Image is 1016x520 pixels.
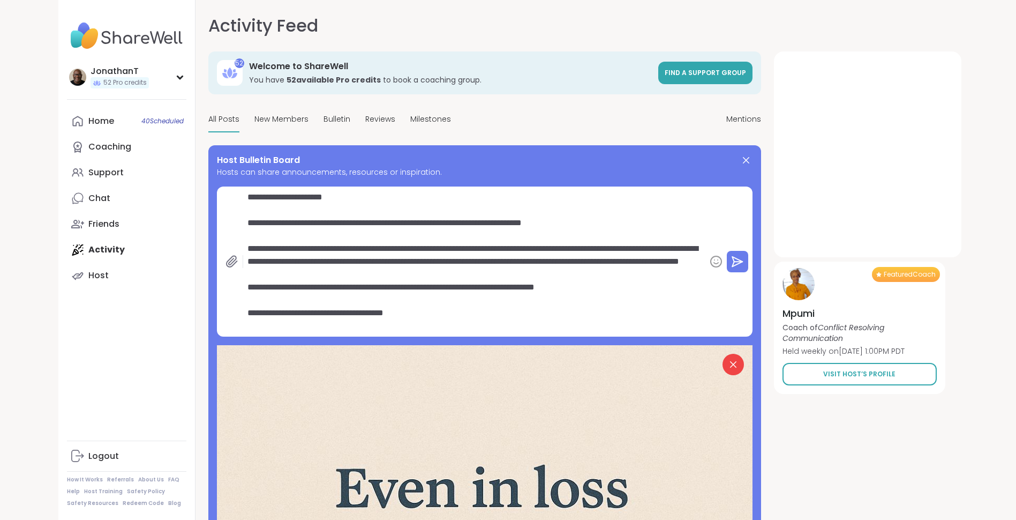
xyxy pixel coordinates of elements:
[217,167,752,178] span: Hosts can share announcements, resources or inspiration.
[67,500,118,507] a: Safety Resources
[88,115,114,127] div: Home
[658,62,752,84] a: Find a support group
[127,488,165,495] a: Safety Policy
[67,185,186,211] a: Chat
[323,114,350,125] span: Bulletin
[67,108,186,134] a: Home40Scheduled
[208,114,239,125] span: All Posts
[365,114,395,125] span: Reviews
[103,78,147,87] span: 52 Pro credits
[782,322,937,344] p: Coach of
[726,114,761,125] span: Mentions
[168,476,179,484] a: FAQ
[141,117,184,125] span: 40 Scheduled
[67,160,186,185] a: Support
[782,322,884,344] i: Conflict Resolving Communication
[88,167,124,179] div: Support
[208,13,318,39] h1: Activity Feed
[782,268,815,300] img: Mpumi
[88,192,110,204] div: Chat
[88,450,119,462] div: Logout
[67,263,186,288] a: Host
[107,476,134,484] a: Referrals
[123,500,164,507] a: Redeem Code
[410,114,451,125] span: Milestones
[249,61,652,72] h3: Welcome to ShareWell
[138,476,164,484] a: About Us
[168,500,181,507] a: Blog
[782,363,937,385] a: Visit Host’s Profile
[84,488,123,495] a: Host Training
[235,58,244,68] div: 52
[67,211,186,237] a: Friends
[91,65,149,77] div: JonathanT
[249,75,652,85] h3: You have to book a coaching group.
[67,443,186,469] a: Logout
[254,114,308,125] span: New Members
[69,69,86,86] img: JonathanT
[67,17,186,55] img: ShareWell Nav Logo
[88,141,131,153] div: Coaching
[884,270,936,279] span: Featured Coach
[88,218,119,230] div: Friends
[782,307,937,320] h4: Mpumi
[287,75,381,85] b: 52 available Pro credit s
[67,134,186,160] a: Coaching
[67,476,103,484] a: How It Works
[217,154,300,167] span: Host Bulletin Board
[88,270,109,281] div: Host
[782,346,937,356] p: Held weekly on [DATE] 1:00PM PDT
[823,369,895,379] span: Visit Host’s Profile
[665,68,746,77] span: Find a support group
[67,488,80,495] a: Help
